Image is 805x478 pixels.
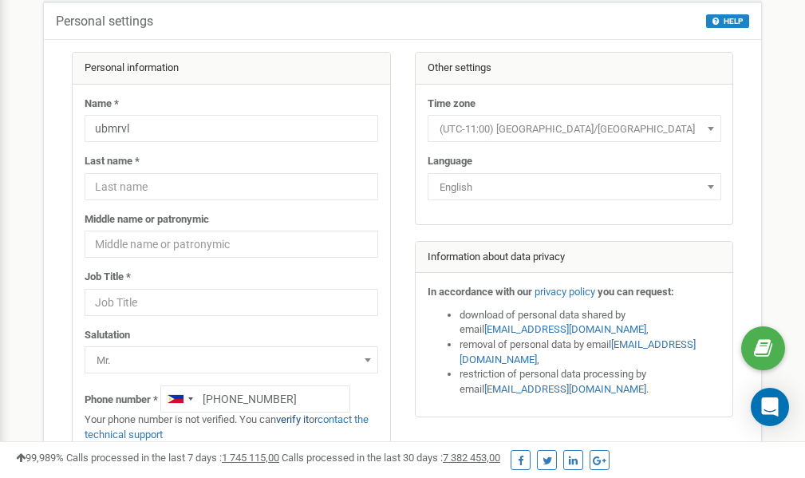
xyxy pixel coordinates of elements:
[443,452,500,464] u: 7 382 453,00
[428,173,721,200] span: English
[85,212,209,227] label: Middle name or patronymic
[85,328,130,343] label: Salutation
[276,413,309,425] a: verify it
[85,413,369,440] a: contact the technical support
[751,388,789,426] div: Open Intercom Messenger
[85,346,378,373] span: Mr.
[428,97,476,112] label: Time zone
[160,385,350,413] input: +1-800-555-55-55
[535,286,595,298] a: privacy policy
[598,286,674,298] strong: you can request:
[428,286,532,298] strong: In accordance with our
[85,413,378,442] p: Your phone number is not verified. You can or
[85,270,131,285] label: Job Title *
[85,289,378,316] input: Job Title
[161,386,198,412] div: Telephone country code
[85,115,378,142] input: Name
[222,452,279,464] u: 1 745 115,00
[85,97,119,112] label: Name *
[73,53,390,85] div: Personal information
[416,53,733,85] div: Other settings
[433,176,716,199] span: English
[85,173,378,200] input: Last name
[460,308,721,338] li: download of personal data shared by email ,
[85,154,140,169] label: Last name *
[460,367,721,397] li: restriction of personal data processing by email .
[460,338,696,365] a: [EMAIL_ADDRESS][DOMAIN_NAME]
[90,350,373,372] span: Mr.
[416,242,733,274] div: Information about data privacy
[484,323,646,335] a: [EMAIL_ADDRESS][DOMAIN_NAME]
[282,452,500,464] span: Calls processed in the last 30 days :
[16,452,64,464] span: 99,989%
[428,115,721,142] span: (UTC-11:00) Pacific/Midway
[484,383,646,395] a: [EMAIL_ADDRESS][DOMAIN_NAME]
[706,14,749,28] button: HELP
[460,338,721,367] li: removal of personal data by email ,
[85,393,158,408] label: Phone number *
[56,14,153,29] h5: Personal settings
[433,118,716,140] span: (UTC-11:00) Pacific/Midway
[66,452,279,464] span: Calls processed in the last 7 days :
[85,231,378,258] input: Middle name or patronymic
[428,154,472,169] label: Language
